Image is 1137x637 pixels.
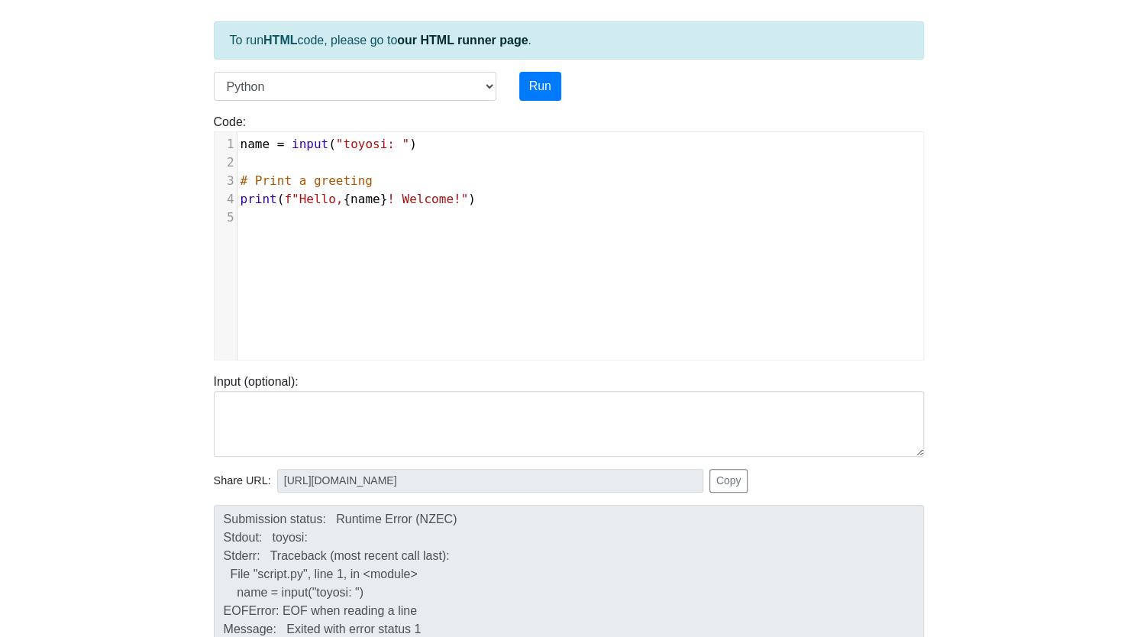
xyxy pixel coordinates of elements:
[241,173,373,188] span: # Print a greeting
[241,137,417,151] span: ( )
[215,154,237,172] div: 2
[397,34,528,47] a: our HTML runner page
[277,137,285,151] span: =
[215,135,237,154] div: 1
[241,192,277,206] span: print
[214,21,924,60] div: To run code, please go to .
[241,192,476,206] span: ( { } )
[214,473,271,490] span: Share URL:
[336,137,409,151] span: "toyosi: "
[215,209,237,227] div: 5
[202,373,935,457] div: Input (optional):
[292,137,328,151] span: input
[350,192,380,206] span: name
[519,72,561,101] button: Run
[709,469,748,493] button: Copy
[263,34,297,47] strong: HTML
[241,137,270,151] span: name
[277,469,703,493] input: No share available yet
[202,113,935,361] div: Code:
[215,190,237,209] div: 4
[284,192,343,206] span: f"Hello,
[387,192,468,206] span: ! Welcome!"
[215,172,237,190] div: 3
